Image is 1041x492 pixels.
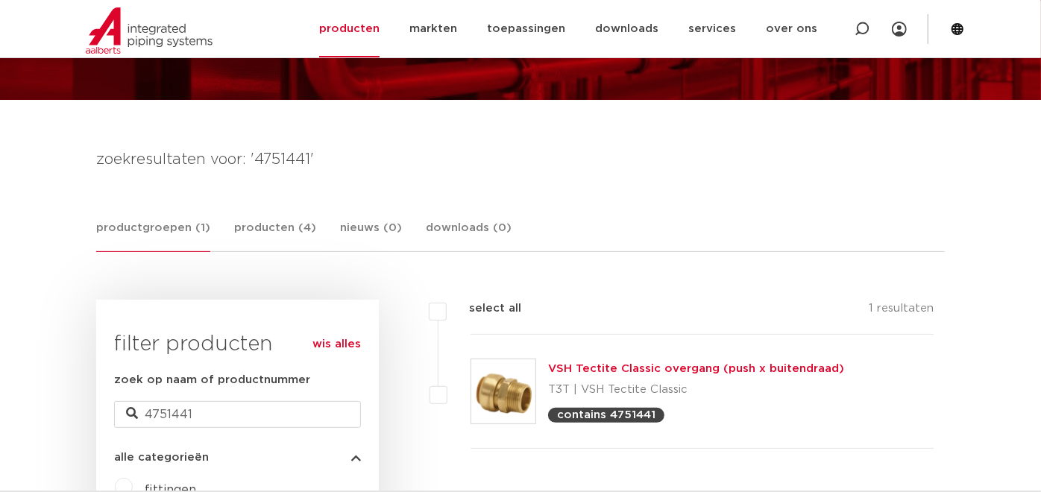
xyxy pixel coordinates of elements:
[96,219,210,252] a: productgroepen (1)
[114,401,361,428] input: zoeken
[447,300,521,318] label: select all
[114,329,361,359] h3: filter producten
[557,409,655,420] p: contains 4751441
[548,363,844,374] a: VSH Tectite Classic overgang (push x buitendraad)
[234,219,316,251] a: producten (4)
[869,300,934,323] p: 1 resultaten
[114,371,310,389] label: zoek op naam of productnummer
[471,359,535,423] img: Thumbnail for VSH Tectite Classic overgang (push x buitendraad)
[96,148,945,171] h4: zoekresultaten voor: '4751441'
[548,378,844,402] p: T3T | VSH Tectite Classic
[114,452,209,463] span: alle categorieën
[340,219,402,251] a: nieuws (0)
[114,452,361,463] button: alle categorieën
[426,219,512,251] a: downloads (0)
[312,335,361,353] a: wis alles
